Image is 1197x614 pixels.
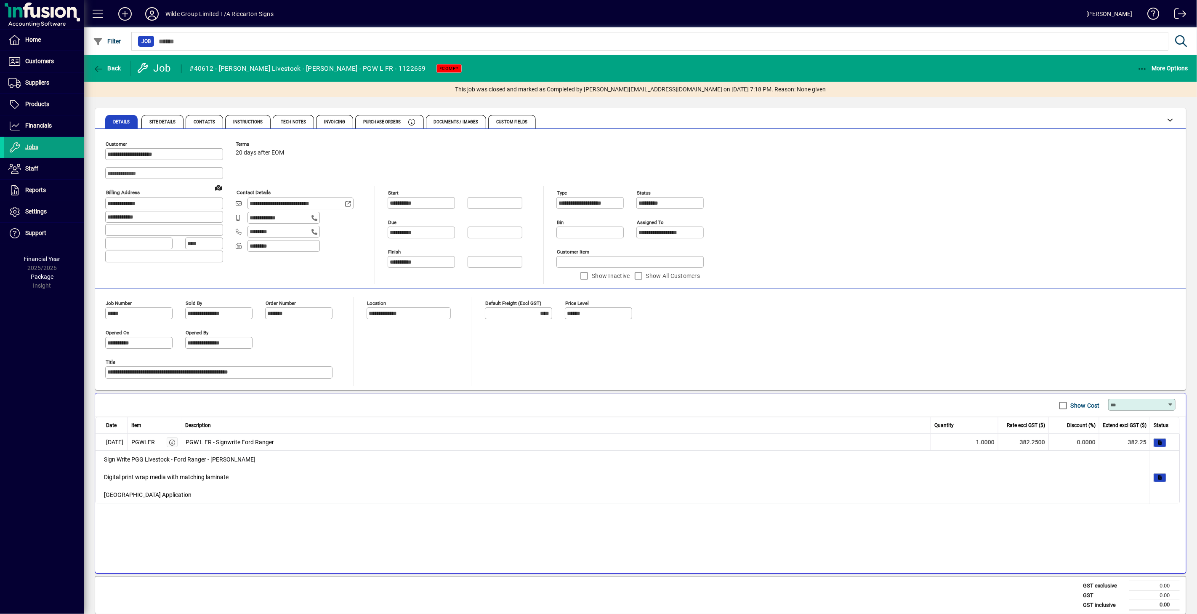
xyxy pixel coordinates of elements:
[113,120,130,124] span: Details
[363,120,401,124] span: Purchase Orders
[106,359,115,365] mat-label: Title
[1141,2,1160,29] a: Knowledge Base
[637,219,664,225] mat-label: Assigned to
[131,438,155,447] div: PGWLFR
[1154,422,1168,429] span: Status
[4,201,84,222] a: Settings
[141,37,151,45] span: Job
[190,62,426,75] div: #40612 - [PERSON_NAME] Livestock - [PERSON_NAME] - PGW L FR - 1122659
[84,61,130,76] app-page-header-button: Back
[91,34,123,49] button: Filter
[131,422,141,429] span: Item
[93,65,121,72] span: Back
[934,422,954,429] span: Quantity
[186,330,208,336] mat-label: Opened by
[565,300,589,306] mat-label: Price Level
[1137,65,1189,72] span: More Options
[93,38,121,45] span: Filter
[976,438,995,447] span: 1.0000
[266,300,296,306] mat-label: Order number
[388,219,396,225] mat-label: Due
[212,181,225,194] a: View on map
[775,85,826,94] span: Reason: None given
[137,61,173,75] div: Job
[434,120,479,124] span: Documents / Images
[4,180,84,201] a: Reports
[106,141,127,147] mat-label: Customer
[149,120,176,124] span: Site Details
[557,219,564,225] mat-label: Bin
[4,158,84,179] a: Staff
[388,249,401,255] mat-label: Finish
[25,36,41,43] span: Home
[25,144,38,150] span: Jobs
[236,141,286,147] span: Terms
[1067,422,1096,429] span: Discount (%)
[496,120,527,124] span: Custom Fields
[1099,434,1150,451] td: 382.25
[112,6,138,21] button: Add
[138,6,165,21] button: Profile
[25,165,38,172] span: Staff
[106,330,129,336] mat-label: Opened On
[25,187,46,193] span: Reports
[31,273,53,280] span: Package
[236,149,284,156] span: 20 days after EOM
[4,72,84,93] a: Suppliers
[1069,401,1100,410] label: Show Cost
[95,434,128,451] td: [DATE]
[1079,590,1129,600] td: GST
[25,101,49,107] span: Products
[4,29,84,51] a: Home
[25,58,54,64] span: Customers
[1103,422,1146,429] span: Extend excl GST ($)
[388,190,399,196] mat-label: Start
[998,434,1049,451] td: 382.2500
[100,451,1150,504] div: Sign Write PGG Livestock - Ford Ranger - [PERSON_NAME] Digital print wrap media with matching lam...
[1049,434,1099,451] td: 0.0000
[25,230,46,236] span: Support
[557,190,567,196] mat-label: Type
[557,249,589,255] mat-label: Customer Item
[1129,600,1180,610] td: 0.00
[182,434,931,451] td: PGW L FR - Signwrite Ford Ranger
[233,120,263,124] span: Instructions
[106,422,117,429] span: Date
[637,190,651,196] mat-label: Status
[25,79,49,86] span: Suppliers
[25,122,52,129] span: Financials
[367,300,386,306] mat-label: Location
[25,208,47,215] span: Settings
[165,7,274,21] div: Wilde Group Limited T/A Riccarton Signs
[1087,7,1133,21] div: [PERSON_NAME]
[485,300,541,306] mat-label: Default Freight (excl GST)
[4,223,84,244] a: Support
[4,115,84,136] a: Financials
[186,422,211,429] span: Description
[281,120,306,124] span: Tech Notes
[455,85,774,94] span: This job was closed and marked as Completed by [PERSON_NAME][EMAIL_ADDRESS][DOMAIN_NAME] on [DATE...
[186,300,202,306] mat-label: Sold by
[4,94,84,115] a: Products
[4,51,84,72] a: Customers
[1168,2,1186,29] a: Logout
[24,256,61,262] span: Financial Year
[194,120,215,124] span: Contacts
[91,61,123,76] button: Back
[1135,61,1191,76] button: More Options
[106,300,132,306] mat-label: Job number
[1079,600,1129,610] td: GST inclusive
[1007,422,1045,429] span: Rate excl GST ($)
[324,120,345,124] span: Invoicing
[1129,590,1180,600] td: 0.00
